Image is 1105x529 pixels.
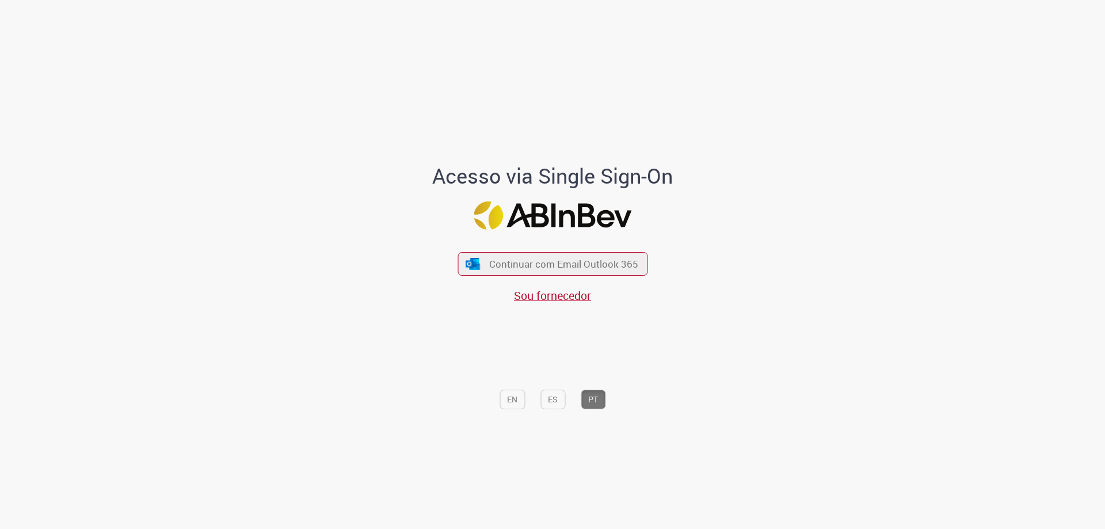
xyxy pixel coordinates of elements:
img: Logo ABInBev [474,201,631,230]
h1: Acesso via Single Sign-On [393,165,712,188]
img: ícone Azure/Microsoft 360 [465,258,481,270]
button: PT [581,390,605,409]
button: EN [500,390,525,409]
button: ES [540,390,565,409]
span: Continuar com Email Outlook 365 [489,257,638,271]
button: ícone Azure/Microsoft 360 Continuar com Email Outlook 365 [458,252,647,276]
a: Sou fornecedor [514,288,591,303]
